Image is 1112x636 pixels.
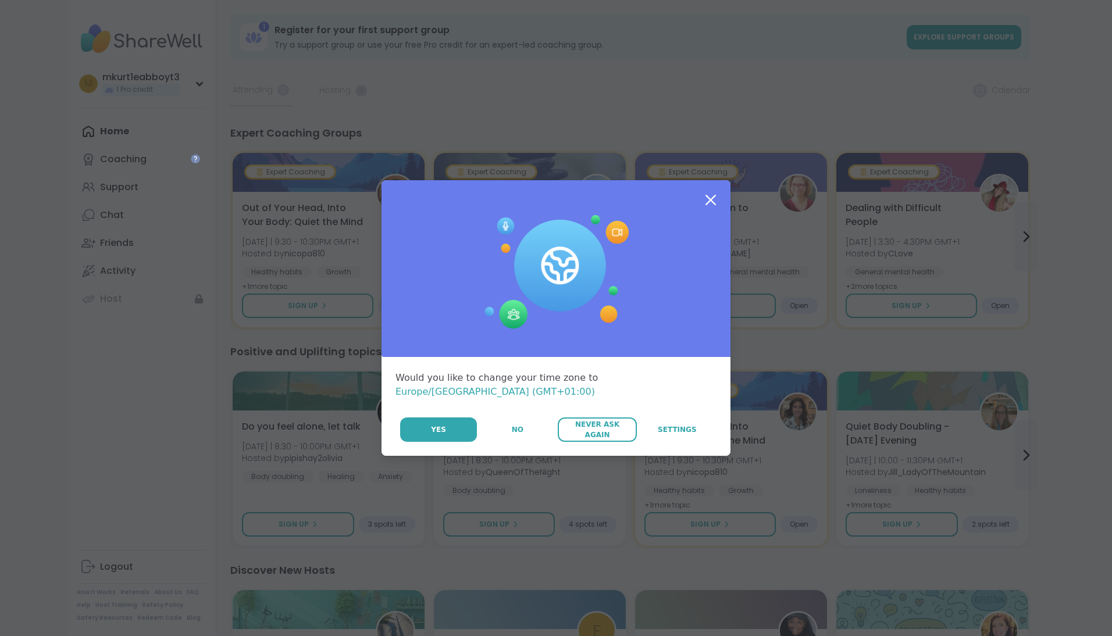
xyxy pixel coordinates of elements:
img: Session Experience [483,215,629,329]
button: Never Ask Again [558,417,636,442]
div: Would you like to change your time zone to [395,371,717,399]
iframe: Spotlight [191,154,200,163]
a: Settings [638,417,717,442]
span: No [512,424,523,435]
span: Settings [658,424,697,435]
span: Never Ask Again [564,419,630,440]
span: Yes [431,424,446,435]
button: Yes [400,417,477,442]
button: No [478,417,557,442]
span: Europe/[GEOGRAPHIC_DATA] (GMT+01:00) [395,386,595,397]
